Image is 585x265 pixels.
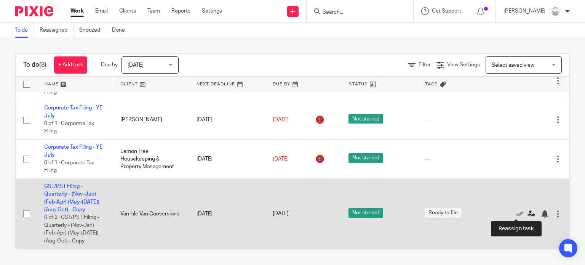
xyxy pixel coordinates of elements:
a: Work [70,7,84,15]
img: Copy%20of%20Rockies%20accounting%20v3%20(1).png [549,5,561,18]
td: Van Isle Van Conversions [113,178,189,249]
span: Get Support [432,8,461,14]
span: Filter [419,62,431,67]
p: [PERSON_NAME] [503,7,545,15]
span: 0 of 1 · Corporate Tax Filing [44,160,94,173]
a: + Add task [54,56,87,74]
td: [DATE] [189,100,265,140]
a: Reports [171,7,190,15]
span: [DATE] [273,156,289,162]
td: [DATE] [189,140,265,179]
a: Settings [202,7,222,15]
a: Team [147,7,160,15]
span: 0 of 1 · Corporate Tax Filing [44,121,94,134]
a: Clients [119,7,136,15]
td: [PERSON_NAME] [113,100,189,140]
span: Select saved view [492,63,534,68]
td: Lemon Tree Housekeeping & Property Management [113,140,189,179]
p: Due by [101,61,118,69]
a: Corporate Tax Filing - YE July [44,105,102,118]
span: View Settings [447,62,480,67]
span: [DATE] [273,211,289,217]
a: Snoozed [79,23,106,38]
div: --- [425,155,486,163]
a: To do [15,23,34,38]
span: Ready to file [425,208,462,218]
div: --- [425,116,486,124]
span: Not started [348,208,383,218]
a: Email [95,7,108,15]
span: Tags [425,82,438,86]
a: GST/PST Filing - Quarterly - (Nov-Jan) (Feb-Apr) (May-[DATE]) (Aug-Oct) - Copy [44,184,99,212]
a: Mark as done [516,210,527,218]
input: Search [322,9,390,16]
span: [DATE] [128,63,144,68]
a: Done [112,23,131,38]
span: Not started [348,114,383,124]
td: [DATE] [189,178,265,249]
span: (8) [39,62,46,68]
span: 0 of 2 · GST/PST Filing - Quarterly - (Nov-Jan) (Feb-Apr) (May-[DATE]) (Aug-Oct) - Copy [44,215,99,244]
span: [DATE] [273,117,289,122]
h1: To do [23,61,46,69]
a: Reassigned [40,23,74,38]
span: Not started [348,153,383,163]
img: Pixie [15,6,53,16]
a: Corporate Tax Filing - YE July [44,145,102,157]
